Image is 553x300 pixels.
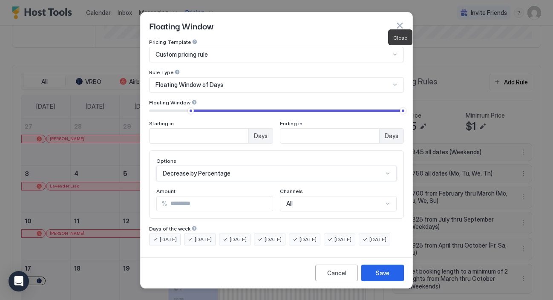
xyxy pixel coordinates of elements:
[361,265,404,281] button: Save
[315,265,358,281] button: Cancel
[156,51,208,58] span: Custom pricing rule
[327,268,346,277] div: Cancel
[393,35,407,41] span: Close
[156,158,176,164] span: Options
[9,271,29,291] div: Open Intercom Messenger
[149,39,191,45] span: Pricing Template
[385,132,398,140] span: Days
[163,170,230,177] span: Decrease by Percentage
[280,120,302,127] span: Ending in
[286,200,293,208] span: All
[300,236,317,243] span: [DATE]
[149,69,173,75] span: Rule Type
[160,236,177,243] span: [DATE]
[149,120,174,127] span: Starting in
[150,129,248,143] input: Input Field
[162,200,167,208] span: %
[334,236,351,243] span: [DATE]
[156,81,223,89] span: Floating Window of Days
[280,129,379,143] input: Input Field
[265,236,282,243] span: [DATE]
[280,188,303,194] span: Channels
[149,99,190,106] span: Floating Window
[156,188,176,194] span: Amount
[369,236,386,243] span: [DATE]
[149,225,190,232] span: Days of the week
[254,132,268,140] span: Days
[149,19,213,32] span: Floating Window
[230,236,247,243] span: [DATE]
[195,236,212,243] span: [DATE]
[376,268,389,277] div: Save
[167,196,273,211] input: Input Field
